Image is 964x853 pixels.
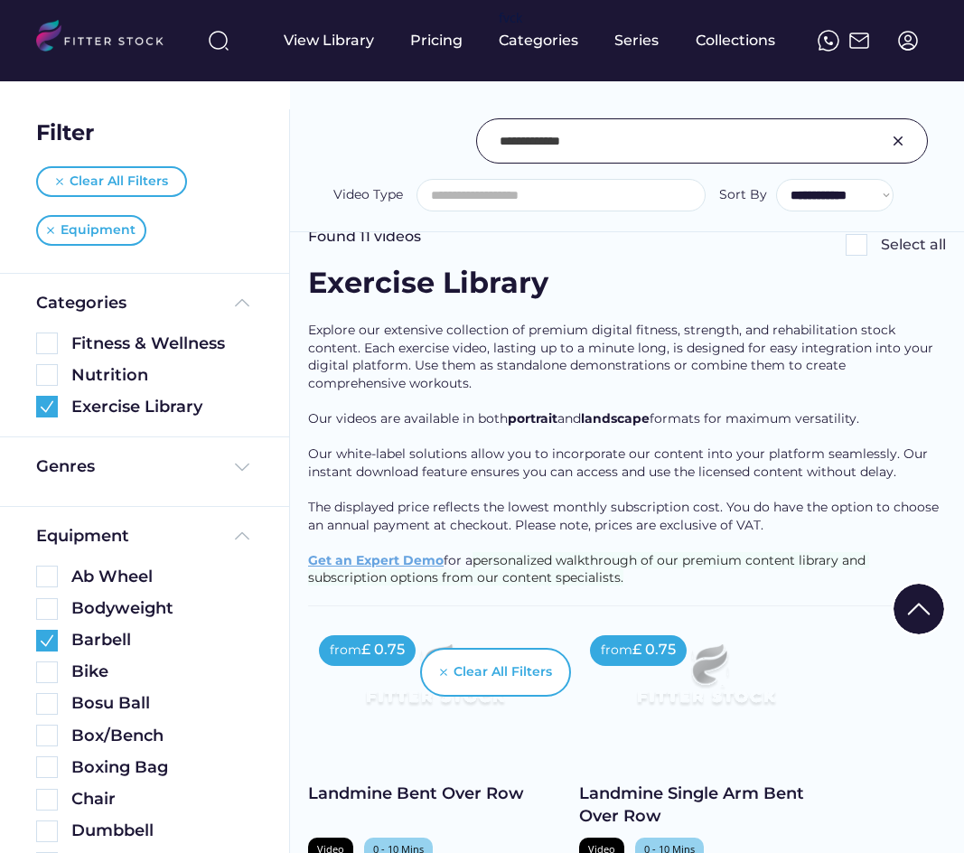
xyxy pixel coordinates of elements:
[894,584,944,634] img: Group%201000002322%20%281%29.svg
[308,322,937,391] span: Explore our extensive collection of premium digital fitness, strength, and rehabilitation stock c...
[36,789,58,811] img: Rectangle%205126.svg
[308,410,508,426] span: Our videos are available in both
[70,173,168,191] div: Clear All Filters
[56,178,63,185] img: Vector%20%281%29.svg
[308,263,548,304] div: Exercise Library
[71,566,253,588] div: Ab Wheel
[581,410,650,426] span: landscape
[208,30,229,52] img: search-normal%203.svg
[36,661,58,683] img: Rectangle%205126.svg
[36,566,58,587] img: Rectangle%205126.svg
[36,630,58,651] img: Group%201000002360.svg
[71,692,253,715] div: Bosu Ball
[71,333,253,355] div: Fitness & Wellness
[36,598,58,620] img: Rectangle%205126.svg
[71,629,253,651] div: Barbell
[36,455,95,478] div: Genres
[71,820,253,842] div: Dumbbell
[308,499,942,533] span: The displayed price reflects the lowest monthly subscription cost. You do have the option to choo...
[36,333,58,354] img: Rectangle%205126.svg
[308,445,931,480] span: Our white-label solutions allow you to incorporate our content into your platform seamlessly. Our...
[579,783,832,828] div: Landmine Single Arm Bent Over Row
[440,669,447,676] img: Vector%20%281%29.svg
[71,364,253,387] div: Nutrition
[71,661,253,683] div: Bike
[61,221,136,239] div: Equipment
[410,31,463,51] div: Pricing
[231,292,253,314] img: Frame%20%285%29.svg
[308,552,869,586] span: personalized walkthrough of our premium content library and subscription options from our content...
[333,624,536,738] img: Frame%2079%20%281%29.svg
[719,186,767,204] div: Sort By
[848,30,870,52] img: Frame%2051.svg
[818,30,839,52] img: meteor-icons_whatsapp%20%281%29.svg
[231,456,253,478] img: Frame%20%284%29.svg
[508,410,557,426] span: portrait
[308,227,421,247] div: Found 11 videos
[308,322,946,605] div: for a
[696,31,775,51] div: Collections
[454,663,552,681] div: Clear All Filters
[601,642,632,660] div: from
[36,693,58,715] img: Rectangle%205126.svg
[36,756,58,778] img: Rectangle%205126.svg
[36,725,58,746] img: Rectangle%205126.svg
[499,9,522,27] div: fvck
[499,31,578,51] div: Categories
[36,364,58,386] img: Rectangle%205126.svg
[36,820,58,842] img: Rectangle%205126.svg
[846,234,867,256] img: Rectangle%205126.svg
[71,597,253,620] div: Bodyweight
[71,396,253,418] div: Exercise Library
[888,781,946,835] iframe: chat widget
[231,525,253,547] img: Frame%20%285%29.svg
[881,235,946,255] div: Select all
[284,31,374,51] div: View Library
[557,410,581,426] span: and
[308,552,444,568] a: Get an Expert Demo
[71,725,253,747] div: Box/Bench
[860,699,950,783] iframe: chat widget
[614,31,660,51] div: Series
[330,642,361,660] div: from
[308,783,561,805] div: Landmine Bent Over Row
[47,227,54,234] img: Vector%20%281%29.svg
[887,130,909,152] img: Group%201000002326.svg
[604,624,807,738] img: Frame%2079%20%281%29.svg
[71,788,253,811] div: Chair
[36,20,179,57] img: LOGO.svg
[632,640,676,660] div: £ 0.75
[36,525,129,548] div: Equipment
[361,640,405,660] div: £ 0.75
[897,30,919,52] img: profile-circle.svg
[71,756,253,779] div: Boxing Bag
[36,117,94,148] div: Filter
[333,186,403,204] div: Video Type
[650,410,859,426] span: formats for maximum versatility.
[36,396,58,417] img: Group%201000002360.svg
[36,292,126,314] div: Categories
